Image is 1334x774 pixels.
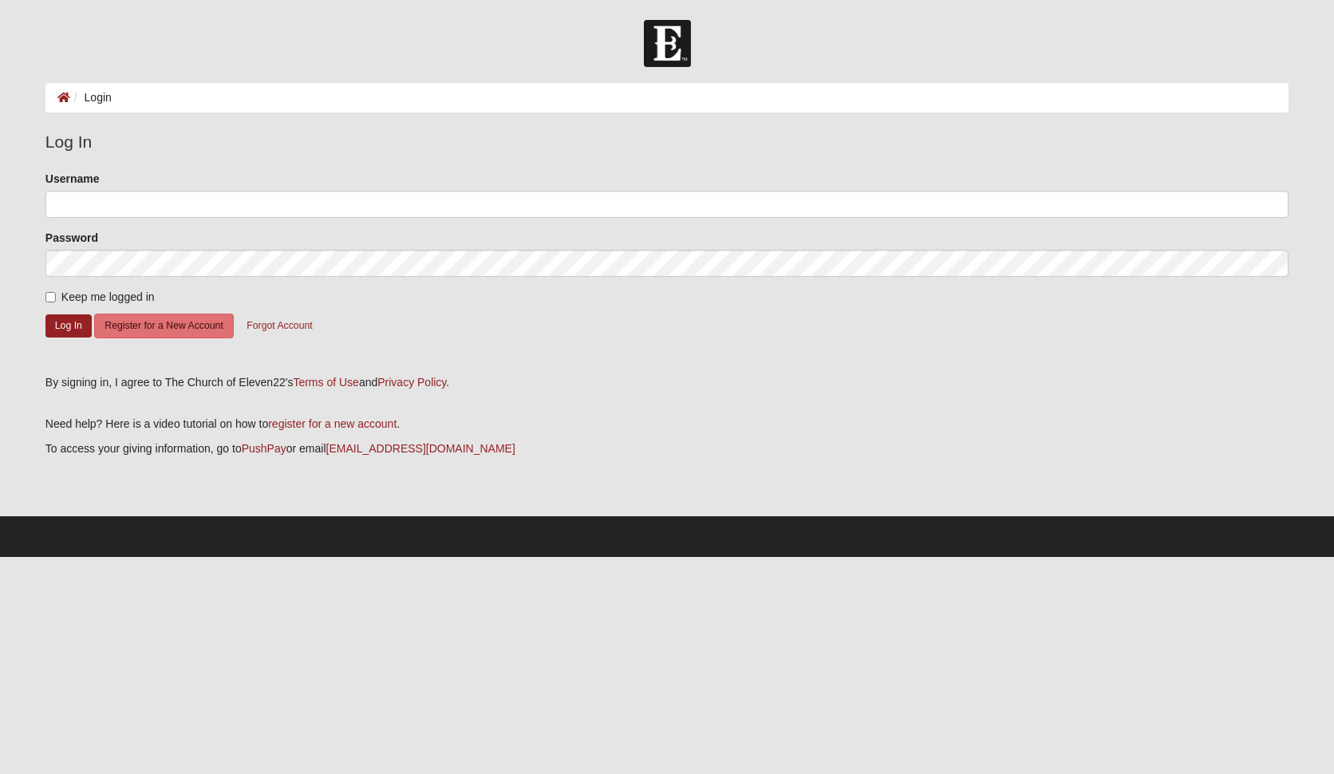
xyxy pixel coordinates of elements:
[45,440,1289,457] p: To access your giving information, go to or email
[94,314,233,338] button: Register for a New Account
[45,230,98,246] label: Password
[45,129,1289,155] legend: Log In
[377,376,446,389] a: Privacy Policy
[45,416,1289,432] p: Need help? Here is a video tutorial on how to .
[644,20,691,67] img: Church of Eleven22 Logo
[293,376,358,389] a: Terms of Use
[268,417,397,430] a: register for a new account
[236,314,322,338] button: Forgot Account
[242,442,286,455] a: PushPay
[45,292,56,302] input: Keep me logged in
[61,290,155,303] span: Keep me logged in
[45,374,1289,391] div: By signing in, I agree to The Church of Eleven22's and .
[70,89,112,106] li: Login
[326,442,515,455] a: [EMAIL_ADDRESS][DOMAIN_NAME]
[45,314,92,338] button: Log In
[45,171,100,187] label: Username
